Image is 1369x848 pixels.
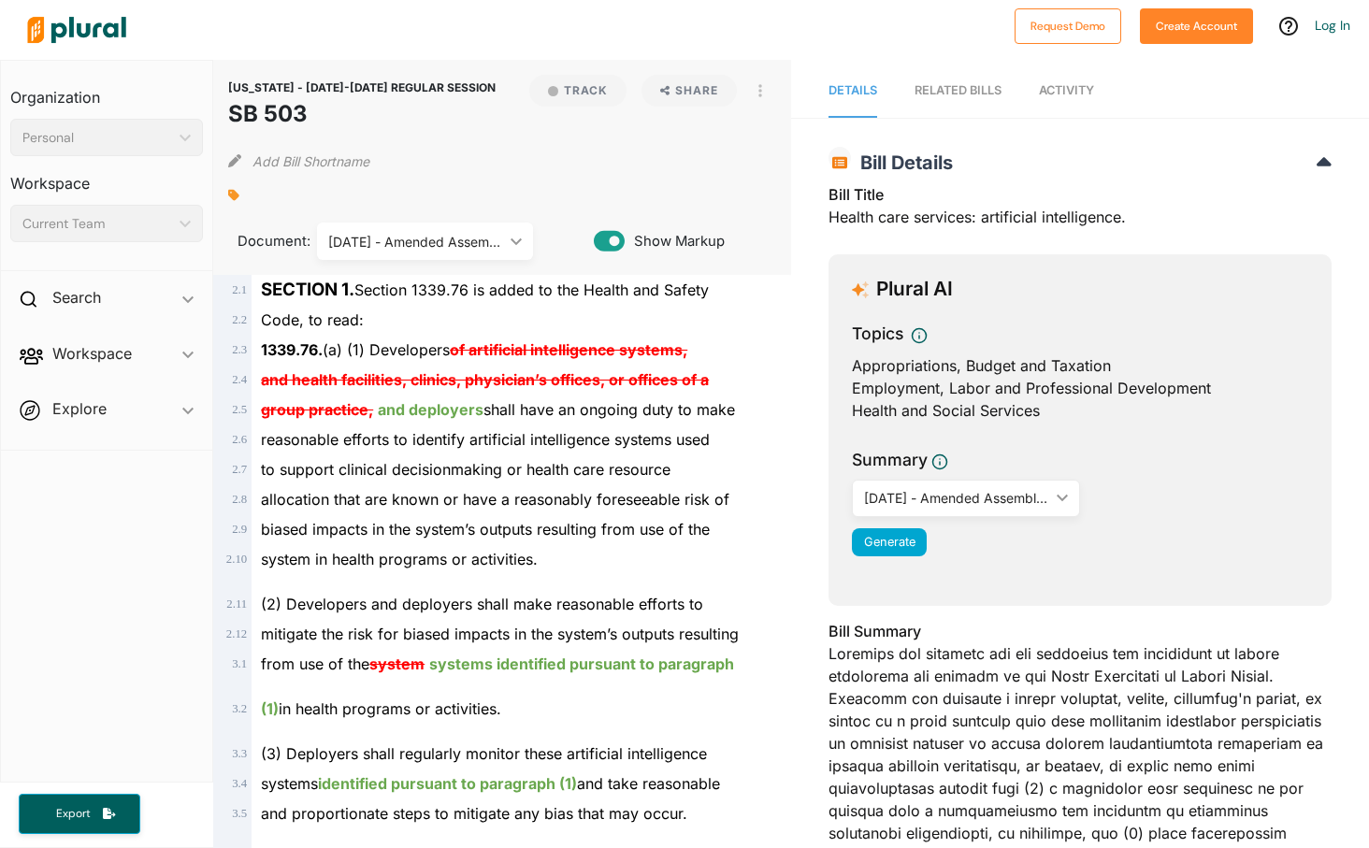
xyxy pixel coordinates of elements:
ins: systems identified pursuant to paragraph [429,654,734,673]
span: (2) Developers and deployers shall make reasonable efforts to [261,595,703,613]
div: Add tags [228,181,239,209]
button: Create Account [1140,8,1253,44]
span: 3 . 5 [232,807,247,820]
span: Document: [228,231,294,252]
span: 3 . 4 [232,777,247,790]
strong: SECTION 1. [261,279,354,300]
span: Code, to read: [261,310,364,329]
button: Request Demo [1015,8,1121,44]
span: 2 . 2 [232,313,247,326]
div: RELATED BILLS [915,81,1002,99]
button: Export [19,794,140,834]
span: and proportionate steps to mitigate any bias that may occur. [261,804,687,823]
span: 2 . 3 [232,343,247,356]
span: biased impacts in the system’s outputs resulting from use of the [261,520,710,539]
span: 3 . 2 [232,702,247,715]
span: (3) Deployers shall regularly monitor these artificial intelligence [261,744,707,763]
del: and health facilities, clinics, physician’s offices, or offices of a [261,370,709,389]
span: 2 . 5 [232,403,247,416]
span: from use of the [261,654,734,673]
span: shall have an ongoing duty to make [261,400,735,419]
button: Generate [852,528,927,556]
div: [DATE] - Amended Assembly ([DATE]) [864,488,1049,508]
h3: Plural AI [876,278,953,301]
div: Personal [22,128,172,148]
button: Add Bill Shortname [252,146,369,176]
span: in health programs or activities. [261,699,501,718]
h3: Bill Title [829,183,1332,206]
h3: Topics [852,322,903,346]
ins: and deployers [378,400,483,419]
div: [DATE] - Amended Assembly ([DATE]) [328,232,502,252]
a: Log In [1315,17,1350,34]
button: Track [529,75,627,107]
span: 2 . 1 [232,283,247,296]
span: Section 1339.76 is added to the Health and Safety [261,280,709,299]
h3: Summary [852,448,928,472]
span: Show Markup [625,231,725,252]
span: 2 . 9 [232,523,247,536]
span: allocation that are known or have a reasonably foreseeable risk of [261,490,729,509]
button: Share [641,75,738,107]
a: Request Demo [1015,15,1121,35]
div: Health and Social Services [852,399,1308,422]
span: 2 . 6 [232,433,247,446]
div: Employment, Labor and Professional Development [852,377,1308,399]
h3: Bill Summary [829,620,1332,642]
del: of artificial intelligence systems, [450,340,687,359]
span: Export [43,806,103,822]
span: systems and take reasonable [261,774,720,793]
span: Generate [864,535,915,549]
span: (a) (1) Developers [261,340,687,359]
ins: identified pursuant to paragraph (1) [318,774,577,793]
span: Details [829,83,877,97]
div: Appropriations, Budget and Taxation [852,354,1308,377]
div: Health care services: artificial intelligence. [829,183,1332,239]
a: RELATED BILLS [915,65,1002,118]
span: 3 . 3 [232,747,247,760]
span: reasonable efforts to identify artificial intelligence systems used [261,430,710,449]
button: Share [634,75,745,107]
span: Bill Details [851,151,953,174]
h3: Workspace [10,156,203,197]
strong: 1339.76. [261,340,323,359]
h2: Search [52,287,101,308]
h1: SB 503 [228,97,496,131]
span: 3 . 1 [232,657,247,670]
a: Create Account [1140,15,1253,35]
span: [US_STATE] - [DATE]-[DATE] REGULAR SESSION [228,80,496,94]
del: group practice, [261,400,373,419]
a: Details [829,65,877,118]
span: mitigate the risk for biased impacts in the system’s outputs resulting [261,625,739,643]
span: 2 . 10 [226,553,247,566]
div: Current Team [22,214,172,234]
span: 2 . 7 [232,463,247,476]
span: to support clinical decisionmaking or health care resource [261,460,670,479]
span: 2 . 4 [232,373,247,386]
span: 2 . 8 [232,493,247,506]
span: Activity [1039,83,1094,97]
a: Activity [1039,65,1094,118]
span: system in health programs or activities. [261,550,538,568]
ins: (1) [261,699,279,718]
h3: Organization [10,70,203,111]
del: system [369,654,425,673]
span: 2 . 12 [226,627,247,640]
span: 2 . 11 [226,597,247,611]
